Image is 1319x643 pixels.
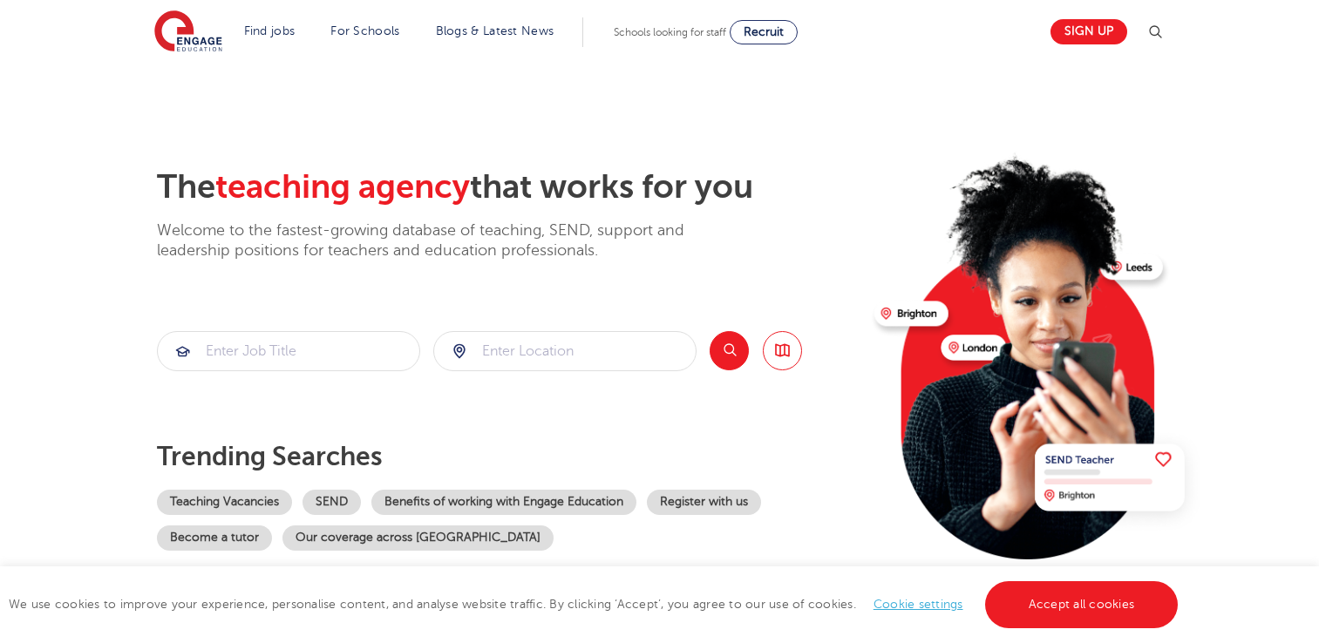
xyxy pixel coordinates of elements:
[730,20,798,44] a: Recruit
[157,220,732,261] p: Welcome to the fastest-growing database of teaching, SEND, support and leadership positions for t...
[436,24,554,37] a: Blogs & Latest News
[157,525,272,551] a: Become a tutor
[710,331,749,370] button: Search
[157,490,292,515] a: Teaching Vacancies
[215,168,470,206] span: teaching agency
[874,598,963,611] a: Cookie settings
[158,332,419,370] input: Submit
[282,525,554,551] a: Our coverage across [GEOGRAPHIC_DATA]
[303,490,361,515] a: SEND
[9,598,1182,611] span: We use cookies to improve your experience, personalise content, and analyse website traffic. By c...
[647,490,761,515] a: Register with us
[1050,19,1127,44] a: Sign up
[614,26,726,38] span: Schools looking for staff
[371,490,636,515] a: Benefits of working with Engage Education
[744,25,784,38] span: Recruit
[985,581,1179,628] a: Accept all cookies
[157,441,860,472] p: Trending searches
[433,331,697,371] div: Submit
[434,332,696,370] input: Submit
[154,10,222,54] img: Engage Education
[157,331,420,371] div: Submit
[330,24,399,37] a: For Schools
[157,167,860,207] h2: The that works for you
[244,24,296,37] a: Find jobs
